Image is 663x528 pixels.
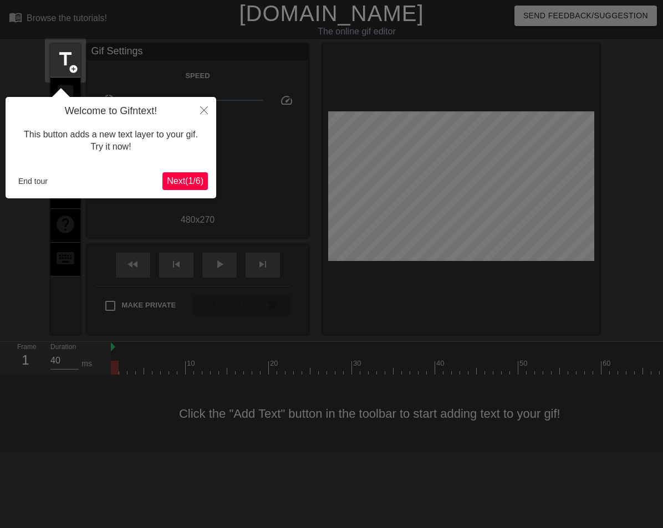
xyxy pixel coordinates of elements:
[162,172,208,190] button: Next
[192,97,216,122] button: Close
[14,117,208,165] div: This button adds a new text layer to your gif. Try it now!
[14,173,52,189] button: End tour
[14,105,208,117] h4: Welcome to Gifntext!
[167,176,203,186] span: Next ( 1 / 6 )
